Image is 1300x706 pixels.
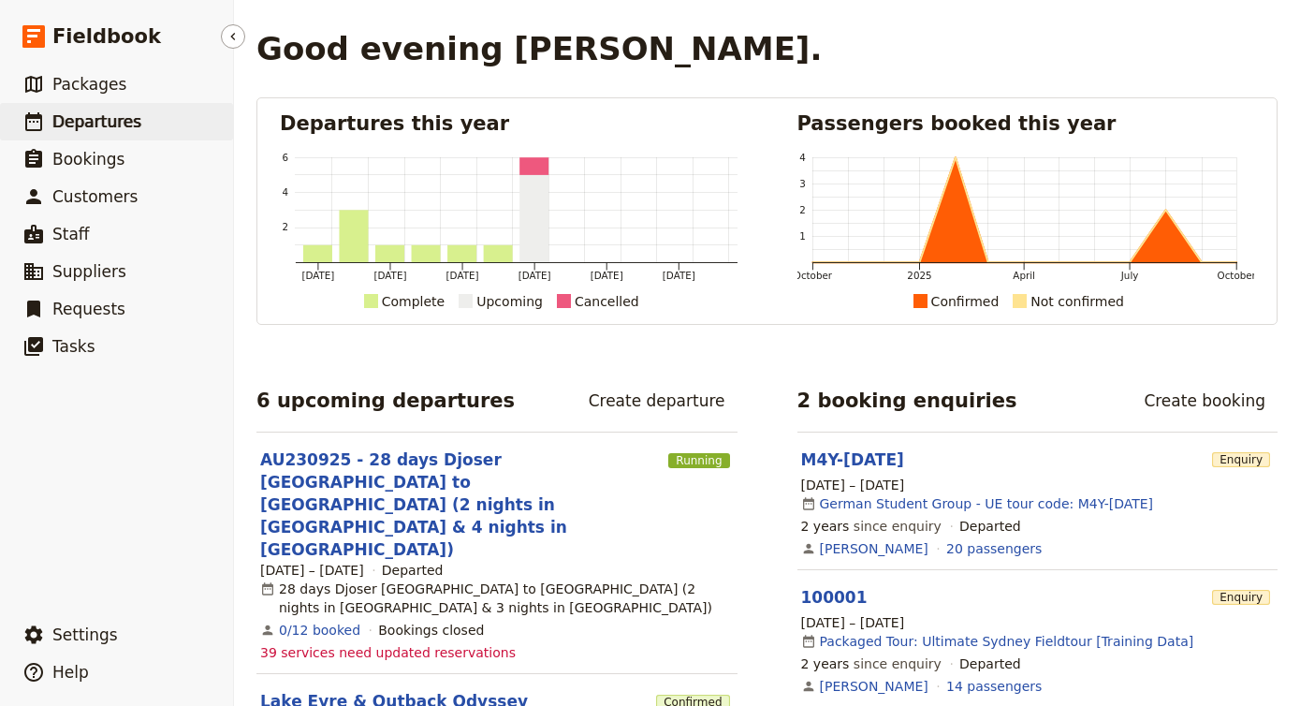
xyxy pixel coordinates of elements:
[663,270,695,281] tspan: [DATE]
[260,561,364,580] span: [DATE] – [DATE]
[797,110,1255,138] h2: Passengers booked this year
[382,290,445,313] div: Complete
[801,476,905,494] span: [DATE] – [DATE]
[279,621,360,640] a: View the bookings for this departure
[52,187,138,206] span: Customers
[260,643,516,662] span: 39 services need updated reservations
[1030,290,1124,313] div: Not confirmed
[801,450,904,469] a: M4Y-[DATE]
[260,449,661,561] a: AU230925 - 28 days Djoser [GEOGRAPHIC_DATA] to [GEOGRAPHIC_DATA] (2 nights in [GEOGRAPHIC_DATA] &...
[52,112,141,131] span: Departures
[591,270,623,281] tspan: [DATE]
[518,270,550,281] tspan: [DATE]
[801,656,850,671] span: 2 years
[52,625,118,644] span: Settings
[476,290,543,313] div: Upcoming
[52,22,161,51] span: Fieldbook
[221,24,245,49] button: Hide menu
[260,580,734,617] div: 28 days Djoser [GEOGRAPHIC_DATA] to [GEOGRAPHIC_DATA] (2 nights in [GEOGRAPHIC_DATA] & 3 nights i...
[820,632,1194,651] a: Packaged Tour: Ultimate Sydney Fieldtour [Training Data]
[799,230,806,242] tspan: 1
[378,621,484,640] div: Bookings closed
[1212,590,1270,605] span: Enquiry
[931,290,1000,313] div: Confirmed
[799,178,806,189] tspan: 3
[959,517,1021,536] div: Departed
[820,677,928,696] a: [PERSON_NAME]
[799,204,806,215] tspan: 2
[801,517,942,536] span: since enquiry
[577,385,738,417] a: Create departure
[946,677,1042,696] a: View the passengers for this booking
[801,588,868,607] a: 100001
[280,110,738,138] h2: Departures this year
[907,270,931,281] tspan: 2025
[373,270,406,281] tspan: [DATE]
[801,519,850,534] span: 2 years
[1013,270,1035,281] tspan: April
[52,150,124,169] span: Bookings
[1120,270,1139,281] tspan: July
[799,152,806,163] tspan: 4
[793,270,832,281] tspan: October
[301,270,334,281] tspan: [DATE]
[1132,385,1278,417] a: Create booking
[282,221,288,232] tspan: 2
[52,663,89,682] span: Help
[801,613,905,632] span: [DATE] – [DATE]
[575,290,639,313] div: Cancelled
[52,225,90,243] span: Staff
[1218,270,1257,281] tspan: October
[801,655,942,673] span: since enquiry
[820,494,1154,513] a: German Student Group - UE tour code: M4Y-[DATE]
[446,270,478,281] tspan: [DATE]
[820,539,928,558] a: [PERSON_NAME]
[52,337,95,356] span: Tasks
[52,75,126,94] span: Packages
[959,655,1021,673] div: Departed
[668,453,729,468] span: Running
[282,186,288,198] tspan: 4
[52,300,125,318] span: Requests
[1212,452,1270,467] span: Enquiry
[382,561,444,580] div: Departed
[946,539,1042,558] a: View the passengers for this booking
[282,152,288,163] tspan: 6
[797,387,1017,415] h2: 2 booking enquiries
[256,387,515,415] h2: 6 upcoming departures
[52,262,126,281] span: Suppliers
[256,30,822,67] h1: Good evening [PERSON_NAME].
